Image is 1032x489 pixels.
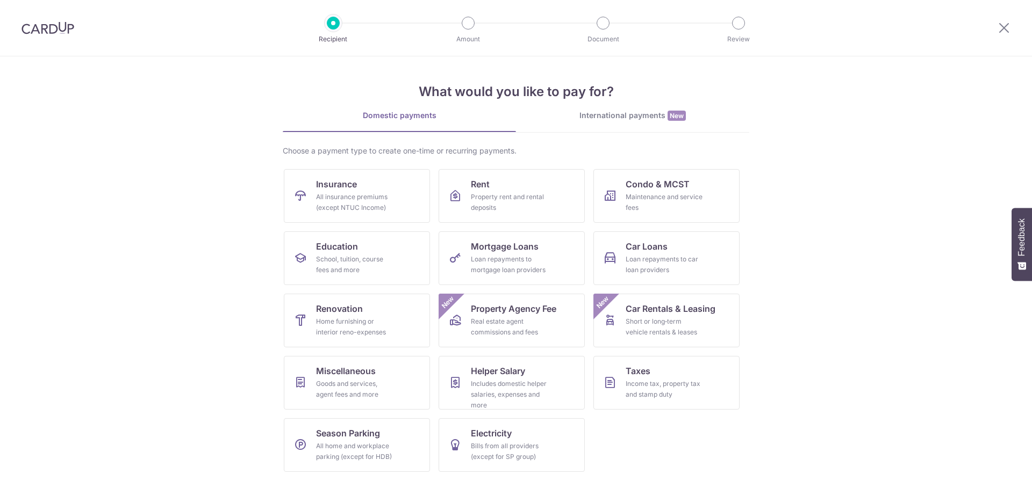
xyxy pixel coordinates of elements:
span: New [594,294,612,311]
div: Maintenance and service fees [626,192,703,213]
a: RentProperty rent and rental deposits [439,169,585,223]
p: Amount [428,34,508,45]
span: Rent [471,178,490,191]
a: MiscellaneousGoods and services, agent fees and more [284,356,430,410]
a: InsuranceAll insurance premiums (except NTUC Income) [284,169,430,223]
div: Domestic payments [283,110,516,121]
h4: What would you like to pay for? [283,82,749,101]
span: New [668,111,686,121]
div: All insurance premiums (except NTUC Income) [316,192,393,213]
div: Choose a payment type to create one-time or recurring payments. [283,145,749,156]
p: Recipient [293,34,373,45]
div: Income tax, property tax and stamp duty [626,378,703,400]
span: New [439,294,457,311]
p: Document [563,34,643,45]
span: Property Agency Fee [471,302,556,315]
div: Loan repayments to car loan providers [626,254,703,275]
span: Electricity [471,427,512,440]
a: ElectricityBills from all providers (except for SP group) [439,418,585,472]
a: EducationSchool, tuition, course fees and more [284,231,430,285]
span: Helper Salary [471,364,525,377]
a: Car Rentals & LeasingShort or long‑term vehicle rentals & leasesNew [593,294,740,347]
a: Season ParkingAll home and workplace parking (except for HDB) [284,418,430,472]
a: Mortgage LoansLoan repayments to mortgage loan providers [439,231,585,285]
span: Insurance [316,178,357,191]
a: Property Agency FeeReal estate agent commissions and feesNew [439,294,585,347]
div: Short or long‑term vehicle rentals & leases [626,316,703,338]
span: Feedback [1017,218,1027,256]
a: Helper SalaryIncludes domestic helper salaries, expenses and more [439,356,585,410]
span: Car Rentals & Leasing [626,302,715,315]
button: Feedback - Show survey [1012,208,1032,281]
a: Car LoansLoan repayments to car loan providers [593,231,740,285]
span: Taxes [626,364,650,377]
span: Mortgage Loans [471,240,539,253]
span: Education [316,240,358,253]
span: Season Parking [316,427,380,440]
div: All home and workplace parking (except for HDB) [316,441,393,462]
span: Miscellaneous [316,364,376,377]
a: Condo & MCSTMaintenance and service fees [593,169,740,223]
div: Real estate agent commissions and fees [471,316,548,338]
div: International payments [516,110,749,121]
div: School, tuition, course fees and more [316,254,393,275]
a: TaxesIncome tax, property tax and stamp duty [593,356,740,410]
span: Renovation [316,302,363,315]
div: Includes domestic helper salaries, expenses and more [471,378,548,411]
div: Home furnishing or interior reno-expenses [316,316,393,338]
img: CardUp [21,21,74,34]
div: Property rent and rental deposits [471,192,548,213]
div: Bills from all providers (except for SP group) [471,441,548,462]
div: Goods and services, agent fees and more [316,378,393,400]
a: RenovationHome furnishing or interior reno-expenses [284,294,430,347]
span: Condo & MCST [626,178,690,191]
span: Car Loans [626,240,668,253]
div: Loan repayments to mortgage loan providers [471,254,548,275]
p: Review [699,34,778,45]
